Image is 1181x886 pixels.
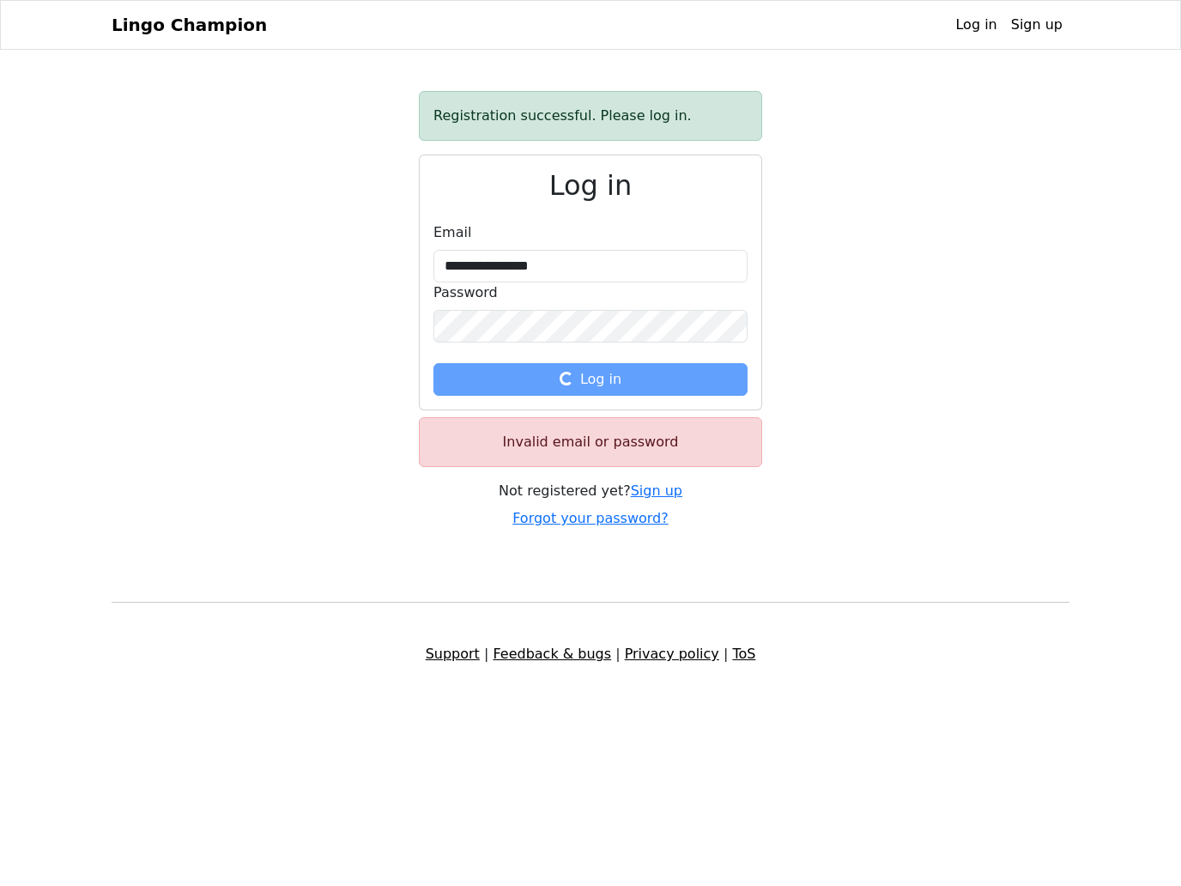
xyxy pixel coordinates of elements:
a: Privacy policy [625,646,719,662]
a: Sign up [1004,8,1069,42]
a: ToS [732,646,755,662]
div: Not registered yet? [419,481,762,501]
label: Password [433,282,498,303]
h2: Log in [433,169,748,202]
a: Log in [948,8,1003,42]
label: Email [433,222,471,243]
a: Feedback & bugs [493,646,611,662]
div: Registration successful. Please log in. [419,91,762,141]
a: Lingo Champion [112,8,267,42]
div: | | | [101,644,1080,664]
a: Forgot your password? [512,510,669,526]
a: Support [426,646,480,662]
a: Sign up [631,482,682,499]
div: Invalid email or password [419,417,762,467]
